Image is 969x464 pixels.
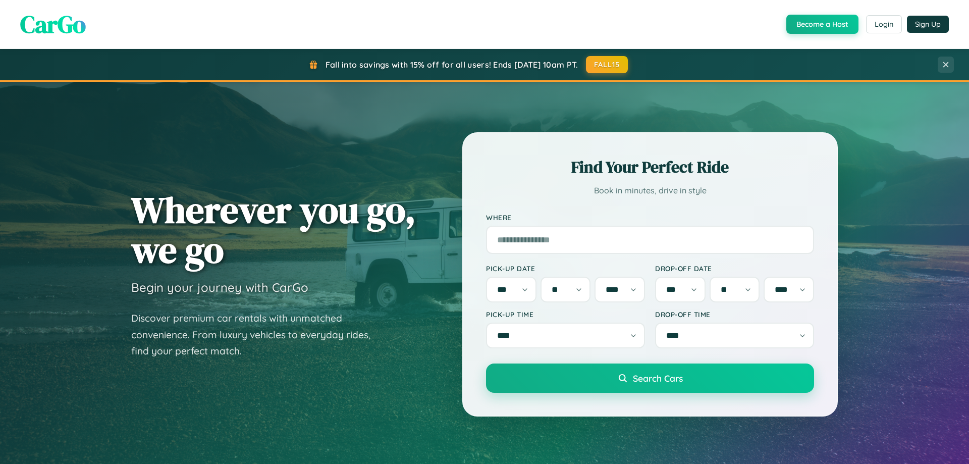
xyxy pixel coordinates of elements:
button: Become a Host [786,15,858,34]
label: Pick-up Time [486,310,645,319]
label: Drop-off Date [655,264,814,273]
button: Search Cars [486,364,814,393]
h3: Begin your journey with CarGo [131,280,308,295]
label: Drop-off Time [655,310,814,319]
label: Pick-up Date [486,264,645,273]
button: FALL15 [586,56,628,73]
p: Discover premium car rentals with unmatched convenience. From luxury vehicles to everyday rides, ... [131,310,384,359]
button: Sign Up [907,16,949,33]
h1: Wherever you go, we go [131,190,416,270]
h2: Find Your Perfect Ride [486,156,814,178]
button: Login [866,15,902,33]
p: Book in minutes, drive in style [486,183,814,198]
span: Search Cars [633,373,683,384]
span: CarGo [20,8,86,41]
label: Where [486,213,814,222]
span: Fall into savings with 15% off for all users! Ends [DATE] 10am PT. [326,60,578,70]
